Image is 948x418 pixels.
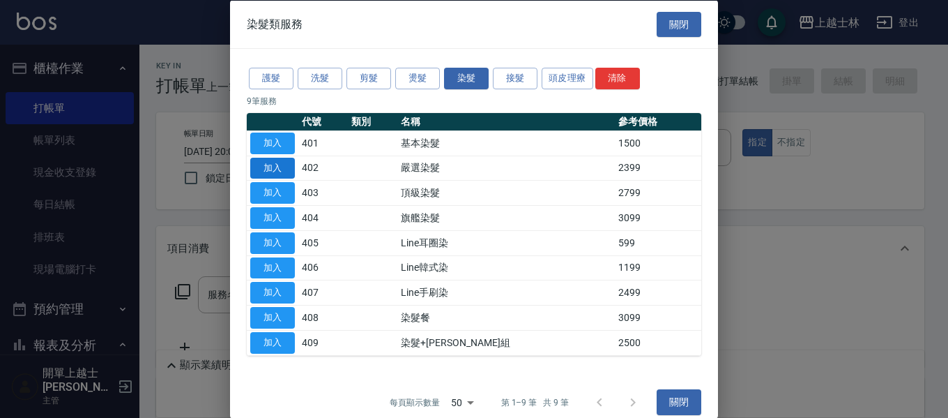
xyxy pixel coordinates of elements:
[298,205,348,230] td: 404
[444,68,489,89] button: 染髮
[298,255,348,281] td: 406
[397,280,615,305] td: Line手刷染
[250,182,295,204] button: 加入
[542,68,593,89] button: 頭皮理療
[298,68,342,89] button: 洗髮
[493,68,537,89] button: 接髮
[298,230,348,255] td: 405
[298,112,348,130] th: 代號
[615,280,701,305] td: 2499
[657,11,701,37] button: 關閉
[249,68,293,89] button: 護髮
[615,255,701,281] td: 1199
[397,330,615,355] td: 染髮+[PERSON_NAME]組
[397,130,615,156] td: 基本染髮
[298,180,348,205] td: 403
[615,230,701,255] td: 599
[298,305,348,330] td: 408
[397,180,615,205] td: 頂級染髮
[615,205,701,230] td: 3099
[397,255,615,281] td: Line韓式染
[501,396,569,408] p: 第 1–9 筆 共 9 筆
[250,282,295,304] button: 加入
[250,307,295,329] button: 加入
[250,132,295,154] button: 加入
[615,305,701,330] td: 3099
[250,207,295,229] button: 加入
[397,230,615,255] td: Line耳圈染
[298,280,348,305] td: 407
[247,94,701,107] p: 9 筆服務
[247,17,303,31] span: 染髮類服務
[397,156,615,181] td: 嚴選染髮
[250,157,295,179] button: 加入
[298,330,348,355] td: 409
[657,389,701,415] button: 關閉
[397,305,615,330] td: 染髮餐
[615,112,701,130] th: 參考價格
[390,396,440,408] p: 每頁顯示數量
[346,68,391,89] button: 剪髮
[250,331,295,353] button: 加入
[615,180,701,205] td: 2799
[298,130,348,156] td: 401
[250,257,295,278] button: 加入
[615,156,701,181] td: 2399
[397,205,615,230] td: 旗艦染髮
[395,68,440,89] button: 燙髮
[595,68,640,89] button: 清除
[615,330,701,355] td: 2500
[250,232,295,253] button: 加入
[298,156,348,181] td: 402
[615,130,701,156] td: 1500
[397,112,615,130] th: 名稱
[348,112,397,130] th: 類別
